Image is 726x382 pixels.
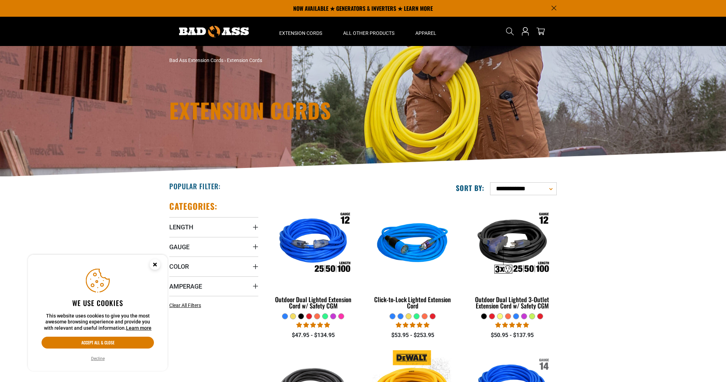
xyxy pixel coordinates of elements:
summary: Amperage [169,276,258,296]
summary: Apparel [405,17,447,46]
span: Clear All Filters [169,303,201,308]
span: Apparel [415,30,436,36]
div: Outdoor Dual Lighted Extension Cord w/ Safety CGM [269,296,358,309]
span: Color [169,262,189,270]
a: Outdoor Dual Lighted Extension Cord w/ Safety CGM Outdoor Dual Lighted Extension Cord w/ Safety CGM [269,201,358,313]
h2: Popular Filter: [169,182,221,191]
span: 4.87 stars [396,322,429,328]
img: Outdoor Dual Lighted Extension Cord w/ Safety CGM [269,204,357,284]
a: Outdoor Dual Lighted 3-Outlet Extension Cord w/ Safety CGM Outdoor Dual Lighted 3-Outlet Extensio... [468,201,557,313]
summary: Extension Cords [269,17,333,46]
nav: breadcrumbs [169,57,424,64]
img: Bad Ass Extension Cords [179,26,249,37]
button: Accept all & close [42,337,154,349]
span: 4.80 stars [495,322,529,328]
span: Extension Cords [227,58,262,63]
span: › [224,58,226,63]
div: $50.95 - $137.95 [468,331,557,339]
span: All Other Products [343,30,394,36]
summary: Gauge [169,237,258,257]
h2: We use cookies [42,298,154,307]
div: $47.95 - $134.95 [269,331,358,339]
span: Gauge [169,243,190,251]
aside: Cookie Consent [28,255,168,371]
h2: Categories: [169,201,217,212]
img: Outdoor Dual Lighted 3-Outlet Extension Cord w/ Safety CGM [468,204,556,284]
span: 4.81 stars [296,322,330,328]
h1: Extension Cords [169,100,424,121]
div: $53.95 - $253.95 [368,331,457,339]
a: blue Click-to-Lock Lighted Extension Cord [368,201,457,313]
span: Length [169,223,193,231]
summary: Color [169,257,258,276]
label: Sort by: [456,183,484,192]
div: Outdoor Dual Lighted 3-Outlet Extension Cord w/ Safety CGM [468,296,557,309]
span: Amperage [169,282,202,290]
a: Clear All Filters [169,302,204,309]
p: This website uses cookies to give you the most awesome browsing experience and provide you with r... [42,313,154,331]
span: Extension Cords [279,30,322,36]
a: Bad Ass Extension Cords [169,58,223,63]
div: Click-to-Lock Lighted Extension Cord [368,296,457,309]
summary: All Other Products [333,17,405,46]
button: Decline [89,355,107,362]
img: blue [369,204,457,284]
summary: Search [504,26,516,37]
a: Learn more [126,325,151,331]
summary: Length [169,217,258,237]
